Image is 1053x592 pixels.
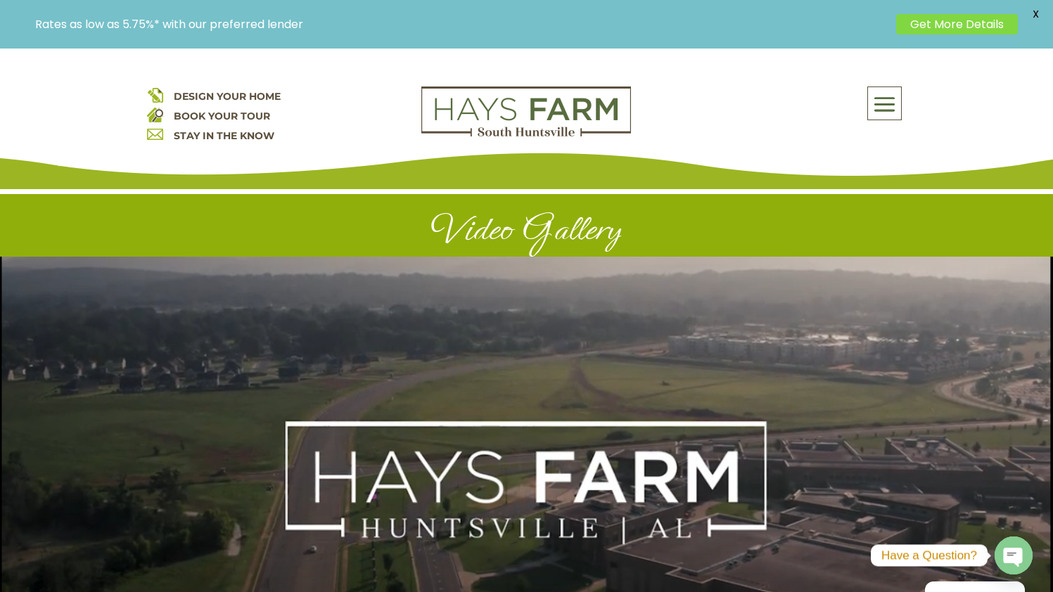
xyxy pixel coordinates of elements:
a: BOOK YOUR TOUR [174,110,270,122]
img: design your home [147,86,163,103]
img: book your home tour [147,106,163,122]
span: X [1025,4,1046,25]
a: Get More Details [896,14,1018,34]
h1: Video Gallery [147,208,907,257]
a: STAY IN THE KNOW [174,129,274,142]
img: Logo [421,86,631,137]
a: hays farm homes huntsville development [421,127,631,140]
p: Rates as low as 5.75%* with our preferred lender [35,18,889,31]
a: DESIGN YOUR HOME [174,90,281,103]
